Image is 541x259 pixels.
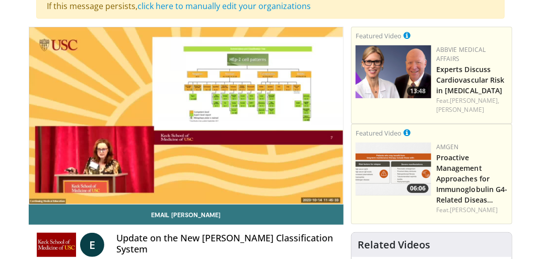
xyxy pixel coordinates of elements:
h4: Update on the New [PERSON_NAME] Classification System [116,233,335,254]
img: Keck School of Medicine of USC [37,233,76,257]
a: [PERSON_NAME] [450,206,498,214]
a: Experts Discuss Cardiovascular Risk in [MEDICAL_DATA] [436,64,505,95]
a: AbbVie Medical Affairs [436,45,486,63]
a: Proactive Management Approaches for Immunoglobulin G4-Related Diseas… [436,153,508,205]
a: click here to manually edit your organizations [138,1,311,12]
a: Amgen [436,143,459,151]
a: E [80,233,104,257]
img: b07e8bac-fd62-4609-bac4-e65b7a485b7c.png.150x105_q85_crop-smart_upscale.png [356,143,431,196]
small: Featured Video [356,128,401,138]
small: Featured Video [356,31,401,40]
a: [PERSON_NAME], [450,96,499,105]
h4: Related Videos [358,239,430,251]
span: 13:48 [407,87,429,96]
video-js: Video Player [29,27,343,204]
div: Feat. [436,96,508,114]
img: bac68d7e-7eb1-429f-a5de-1d3cdceb804d.png.150x105_q85_crop-smart_upscale.png [356,45,431,98]
div: Feat. [436,206,508,215]
a: Email [PERSON_NAME] [29,205,344,225]
a: 13:48 [356,45,431,98]
span: 06:06 [407,184,429,193]
a: 06:06 [356,143,431,196]
a: [PERSON_NAME] [436,105,484,114]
